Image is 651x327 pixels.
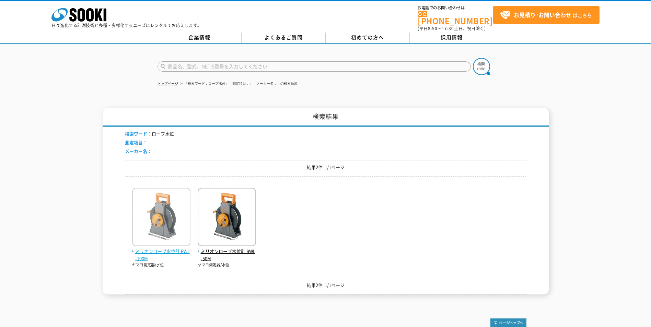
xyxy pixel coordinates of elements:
[51,23,202,27] p: 日々進化する計測技術と多種・多様化するニーズにレンタルでお応えします。
[125,139,147,146] span: 測定項目：
[198,262,256,268] p: ヤマヨ測定器/水位
[351,34,384,41] span: 初めての方へ
[428,25,438,32] span: 8:50
[158,33,242,43] a: 企業情報
[132,248,190,262] span: ミリオンロープ水位計 RWL-100M
[158,61,471,72] input: 商品名、型式、NETIS番号を入力してください
[179,80,298,87] li: 「検索ワード：ロープ水位」「測定項目：」「メーカー名：」の検索結果
[125,282,526,289] p: 結果2件 1/1ページ
[125,130,152,137] span: 検索ワード：
[132,241,190,262] a: ミリオンロープ水位計 RWL-100M
[473,58,490,75] img: btn_search.png
[442,25,454,32] span: 17:30
[418,11,493,25] a: [PHONE_NUMBER]
[198,248,256,262] span: ミリオンロープ水位計 RWL-50M
[132,262,190,268] p: ヤマヨ測定器/水位
[418,25,486,32] span: (平日 ～ 土日、祝日除く)
[198,188,256,248] img: RWL-50M
[132,188,190,248] img: RWL-100M
[103,108,549,127] h1: 検索結果
[125,130,174,137] li: ロープ水位
[125,148,152,154] span: メーカー名：
[326,33,410,43] a: 初めての方へ
[410,33,494,43] a: 採用情報
[198,241,256,262] a: ミリオンロープ水位計 RWL-50M
[514,11,571,19] strong: お見積り･お問い合わせ
[500,10,592,20] span: はこちら
[125,164,526,171] p: 結果2件 1/1ページ
[418,6,493,10] span: お電話でのお問い合わせは
[158,82,178,85] a: トップページ
[242,33,326,43] a: よくあるご質問
[493,6,600,24] a: お見積り･お問い合わせはこちら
